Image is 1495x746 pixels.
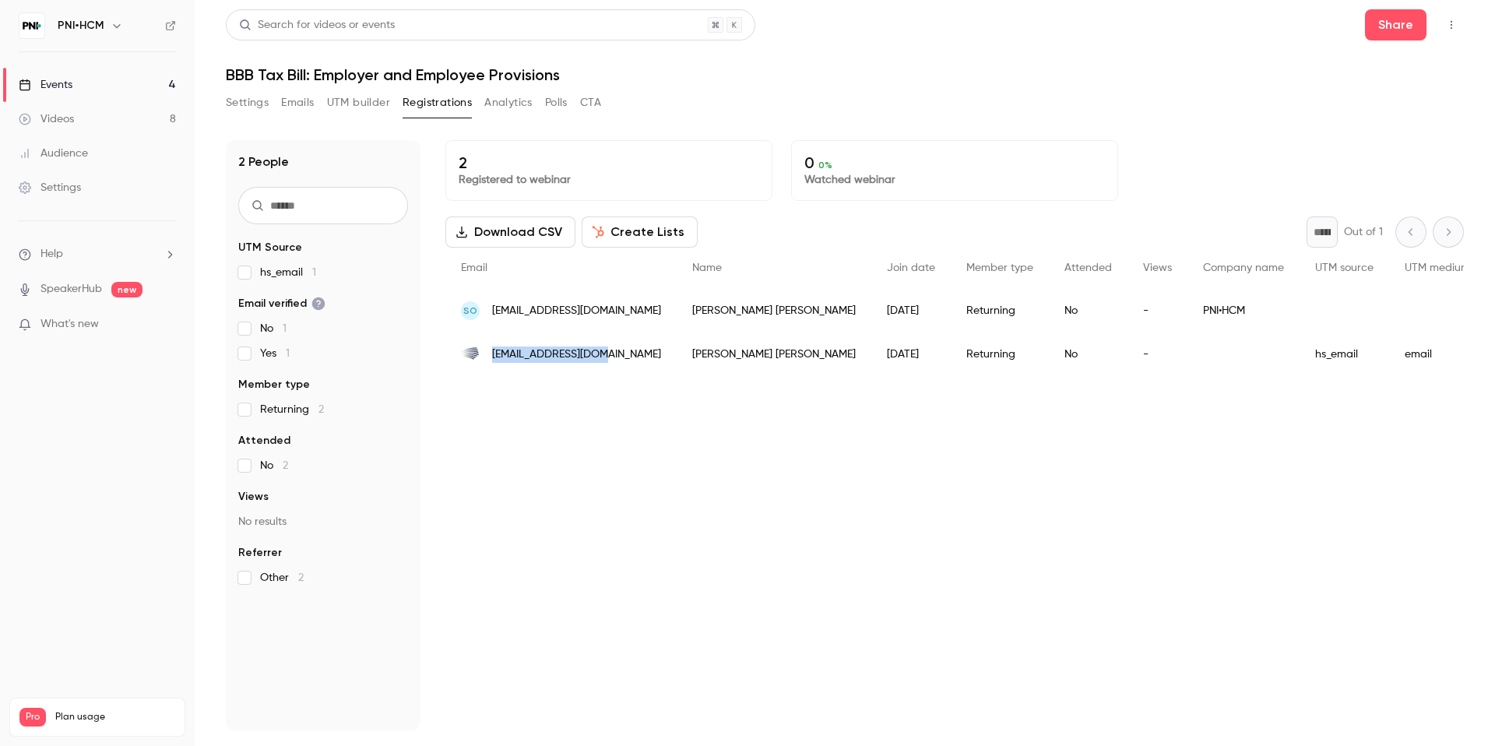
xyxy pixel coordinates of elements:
span: new [111,282,142,297]
span: Help [40,246,63,262]
span: 1 [312,267,316,278]
span: Email [461,262,487,273]
span: Member type [966,262,1033,273]
span: [EMAIL_ADDRESS][DOMAIN_NAME] [492,347,661,363]
span: Views [238,489,269,505]
div: [PERSON_NAME] [PERSON_NAME] [677,289,871,333]
span: Email verified [238,296,325,311]
div: Settings [19,180,81,195]
div: [PERSON_NAME] [PERSON_NAME] [677,333,871,376]
p: 2 [459,153,759,172]
div: PNI•HCM [1187,289,1300,333]
span: 2 [283,460,288,471]
span: 1 [286,348,290,359]
h6: PNI•HCM [58,18,104,33]
button: Download CSV [445,216,575,248]
span: Yes [260,346,290,361]
div: - [1127,289,1187,333]
span: Join date [887,262,935,273]
div: - [1127,333,1187,376]
span: Attended [1064,262,1112,273]
img: cst-cpa.com [461,345,480,364]
span: hs_email [260,265,316,280]
span: Other [260,570,304,586]
span: Views [1143,262,1172,273]
div: Search for videos or events [239,17,395,33]
h1: 2 People [238,153,289,171]
div: hs_email [1300,333,1389,376]
p: Watched webinar [804,172,1105,188]
span: UTM medium [1405,262,1470,273]
span: Plan usage [55,711,175,723]
div: email [1389,333,1486,376]
span: Member type [238,377,310,392]
a: SpeakerHub [40,281,102,297]
span: SO [463,304,477,318]
span: Company name [1203,262,1284,273]
div: Returning [951,289,1049,333]
img: PNI•HCM [19,13,44,38]
p: No results [238,514,408,530]
span: 2 [298,572,304,583]
li: help-dropdown-opener [19,246,176,262]
button: Emails [281,90,314,115]
span: Attended [238,433,290,449]
span: Pro [19,708,46,727]
p: 0 [804,153,1105,172]
span: 2 [318,404,324,415]
span: UTM source [1315,262,1374,273]
span: UTM Source [238,240,302,255]
button: UTM builder [327,90,390,115]
div: [DATE] [871,333,951,376]
div: No [1049,289,1127,333]
button: Analytics [484,90,533,115]
button: Settings [226,90,269,115]
span: Returning [260,402,324,417]
span: 1 [283,323,287,334]
span: No [260,458,288,473]
section: facet-groups [238,240,408,586]
span: [EMAIL_ADDRESS][DOMAIN_NAME] [492,303,661,319]
p: Registered to webinar [459,172,759,188]
span: Name [692,262,722,273]
div: Audience [19,146,88,161]
div: No [1049,333,1127,376]
div: Returning [951,333,1049,376]
iframe: Noticeable Trigger [157,318,176,332]
span: Referrer [238,545,282,561]
button: CTA [580,90,601,115]
h1: BBB Tax Bill: Employer and Employee Provisions [226,65,1464,84]
button: Registrations [403,90,472,115]
div: Events [19,77,72,93]
div: [DATE] [871,289,951,333]
p: Out of 1 [1344,224,1383,240]
span: What's new [40,316,99,333]
span: 0 % [818,160,832,171]
button: Share [1365,9,1426,40]
span: No [260,321,287,336]
button: Create Lists [582,216,698,248]
div: Videos [19,111,74,127]
button: Polls [545,90,568,115]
